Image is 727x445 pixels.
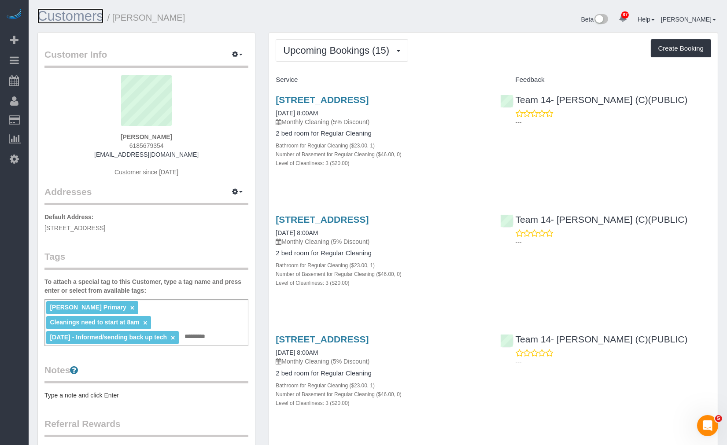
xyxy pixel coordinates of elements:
[44,224,105,232] span: [STREET_ADDRESS]
[283,45,394,56] span: Upcoming Bookings (15)
[614,9,631,28] a: 87
[276,262,375,268] small: Bathroom for Regular Cleaning ($23.00, 1)
[50,319,139,326] span: Cleanings need to start at 8am
[44,417,248,437] legend: Referral Rewards
[114,169,178,176] span: Customer since [DATE]
[500,76,711,84] h4: Feedback
[276,143,375,149] small: Bathroom for Regular Cleaning ($23.00, 1)
[661,16,716,23] a: [PERSON_NAME]
[276,95,369,105] a: [STREET_ADDRESS]
[516,118,711,127] p: ---
[44,277,248,295] label: To attach a special tag to this Customer, type a tag name and press enter or select from availabl...
[121,133,172,140] strong: [PERSON_NAME]
[44,250,248,270] legend: Tags
[276,400,349,406] small: Level of Cleanliness: 3 ($20.00)
[44,364,248,383] legend: Notes
[276,250,487,257] h4: 2 bed room for Regular Cleaning
[276,118,487,126] p: Monthly Cleaning (5% Discount)
[276,280,349,286] small: Level of Cleanliness: 3 ($20.00)
[516,238,711,246] p: ---
[276,382,375,389] small: Bathroom for Regular Cleaning ($23.00, 1)
[44,391,248,400] pre: Type a note and click Enter
[171,334,175,342] a: ×
[143,319,147,327] a: ×
[276,160,349,166] small: Level of Cleanliness: 3 ($20.00)
[276,130,487,137] h4: 2 bed room for Regular Cleaning
[581,16,609,23] a: Beta
[276,39,408,62] button: Upcoming Bookings (15)
[130,304,134,312] a: ×
[638,16,655,23] a: Help
[500,334,688,344] a: Team 14- [PERSON_NAME] (C)(PUBLIC)
[107,13,185,22] small: / [PERSON_NAME]
[276,271,402,277] small: Number of Basement for Regular Cleaning ($46.00, 0)
[715,415,722,422] span: 5
[94,151,199,158] a: [EMAIL_ADDRESS][DOMAIN_NAME]
[276,214,369,224] a: [STREET_ADDRESS]
[697,415,718,436] iframe: Intercom live chat
[276,76,487,84] h4: Service
[37,8,103,24] a: Customers
[500,95,688,105] a: Team 14- [PERSON_NAME] (C)(PUBLIC)
[276,349,318,356] a: [DATE] 8:00AM
[44,48,248,68] legend: Customer Info
[276,229,318,236] a: [DATE] 8:00AM
[621,11,629,18] span: 87
[500,214,688,224] a: Team 14- [PERSON_NAME] (C)(PUBLIC)
[276,237,487,246] p: Monthly Cleaning (5% Discount)
[651,39,711,58] button: Create Booking
[50,304,126,311] span: [PERSON_NAME] Primary
[276,357,487,366] p: Monthly Cleaning (5% Discount)
[276,334,369,344] a: [STREET_ADDRESS]
[594,14,608,26] img: New interface
[129,142,164,149] span: 6185679354
[5,9,23,21] img: Automaid Logo
[276,151,402,158] small: Number of Basement for Regular Cleaning ($46.00, 0)
[276,391,402,397] small: Number of Basement for Regular Cleaning ($46.00, 0)
[276,110,318,117] a: [DATE] 8:00AM
[50,334,167,341] span: [DATE] - Informed/sending back up tech
[516,357,711,366] p: ---
[276,370,487,377] h4: 2 bed room for Regular Cleaning
[44,213,94,221] label: Default Address:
